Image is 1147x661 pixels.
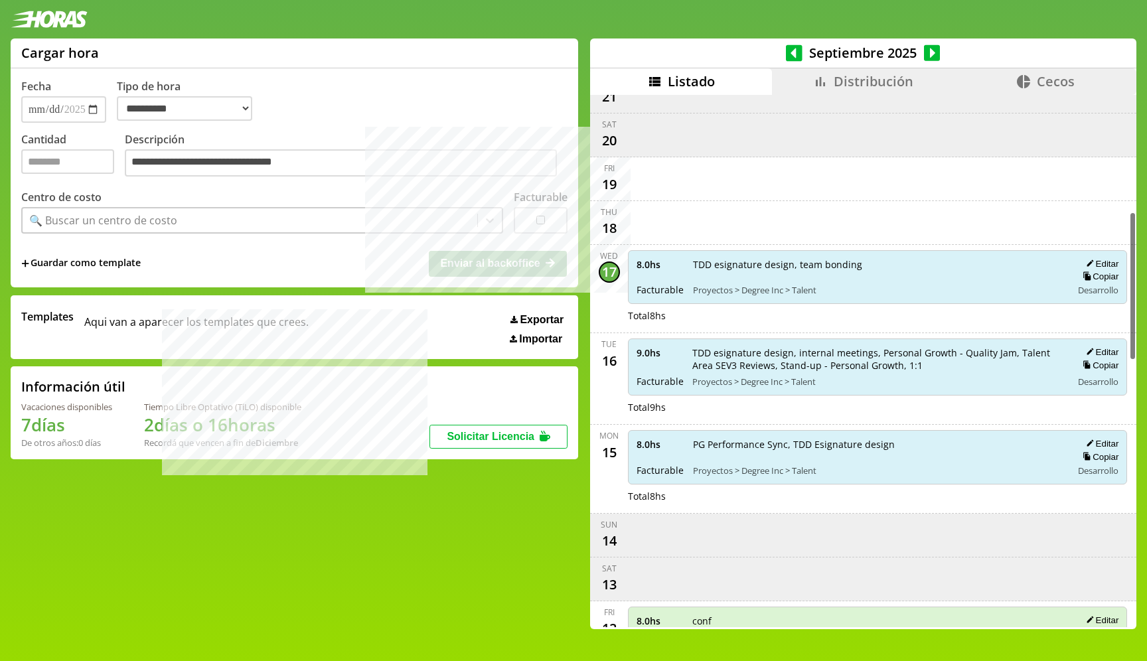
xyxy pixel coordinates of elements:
[144,437,301,449] div: Recordá que vencen a fin de
[1079,271,1118,282] button: Copiar
[125,149,557,177] textarea: Descripción
[447,431,534,442] span: Solicitar Licencia
[834,72,913,90] span: Distribución
[11,11,88,28] img: logotipo
[693,284,1063,296] span: Proyectos > Degree Inc > Talent
[692,615,1063,627] span: conf
[637,258,684,271] span: 8.0 hs
[604,163,615,174] div: Fri
[21,44,99,62] h1: Cargar hora
[125,132,568,181] label: Descripción
[637,283,684,296] span: Facturable
[21,309,74,324] span: Templates
[1082,346,1118,358] button: Editar
[429,425,568,449] button: Solicitar Licencia
[21,149,114,174] input: Cantidad
[599,574,620,595] div: 13
[1078,465,1118,477] span: Desarrollo
[1082,258,1118,269] button: Editar
[599,430,619,441] div: Mon
[514,190,568,204] label: Facturable
[1079,451,1118,463] button: Copiar
[637,464,684,477] span: Facturable
[637,615,683,627] span: 8.0 hs
[1082,615,1118,626] button: Editar
[599,261,620,283] div: 17
[144,401,301,413] div: Tiempo Libre Optativo (TiLO) disponible
[599,174,620,195] div: 19
[601,519,617,530] div: Sun
[668,72,715,90] span: Listado
[84,309,309,345] span: Aqui van a aparecer los templates que crees.
[590,95,1136,627] div: scrollable content
[692,346,1063,372] span: TDD esignature design, internal meetings, Personal Growth - Quality Jam, Talent Area SEV3 Reviews...
[599,618,620,639] div: 12
[602,563,617,574] div: Sat
[1078,376,1118,388] span: Desarrollo
[637,346,683,359] span: 9.0 hs
[599,218,620,239] div: 18
[637,438,684,451] span: 8.0 hs
[1079,360,1118,371] button: Copiar
[21,256,29,271] span: +
[803,44,924,62] span: Septiembre 2025
[506,313,568,327] button: Exportar
[21,413,112,437] h1: 7 días
[1037,72,1075,90] span: Cecos
[693,258,1063,271] span: TDD esignature design, team bonding
[520,314,564,326] span: Exportar
[21,256,141,271] span: +Guardar como template
[628,401,1128,413] div: Total 9 hs
[21,437,112,449] div: De otros años: 0 días
[1082,438,1118,449] button: Editar
[599,86,620,108] div: 21
[144,413,301,437] h1: 2 días o 16 horas
[637,375,683,388] span: Facturable
[600,250,618,261] div: Wed
[117,79,263,123] label: Tipo de hora
[599,130,620,151] div: 20
[601,206,617,218] div: Thu
[604,607,615,618] div: Fri
[599,441,620,463] div: 15
[29,213,177,228] div: 🔍 Buscar un centro de costo
[602,119,617,130] div: Sat
[693,438,1063,451] span: PG Performance Sync, TDD Esignature design
[21,378,125,396] h2: Información útil
[21,401,112,413] div: Vacaciones disponibles
[628,490,1128,502] div: Total 8 hs
[692,376,1063,388] span: Proyectos > Degree Inc > Talent
[1078,284,1118,296] span: Desarrollo
[599,350,620,371] div: 16
[519,333,562,345] span: Importar
[628,309,1128,322] div: Total 8 hs
[601,338,617,350] div: Tue
[117,96,252,121] select: Tipo de hora
[21,132,125,181] label: Cantidad
[21,190,102,204] label: Centro de costo
[256,437,298,449] b: Diciembre
[693,465,1063,477] span: Proyectos > Degree Inc > Talent
[21,79,51,94] label: Fecha
[599,530,620,551] div: 14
